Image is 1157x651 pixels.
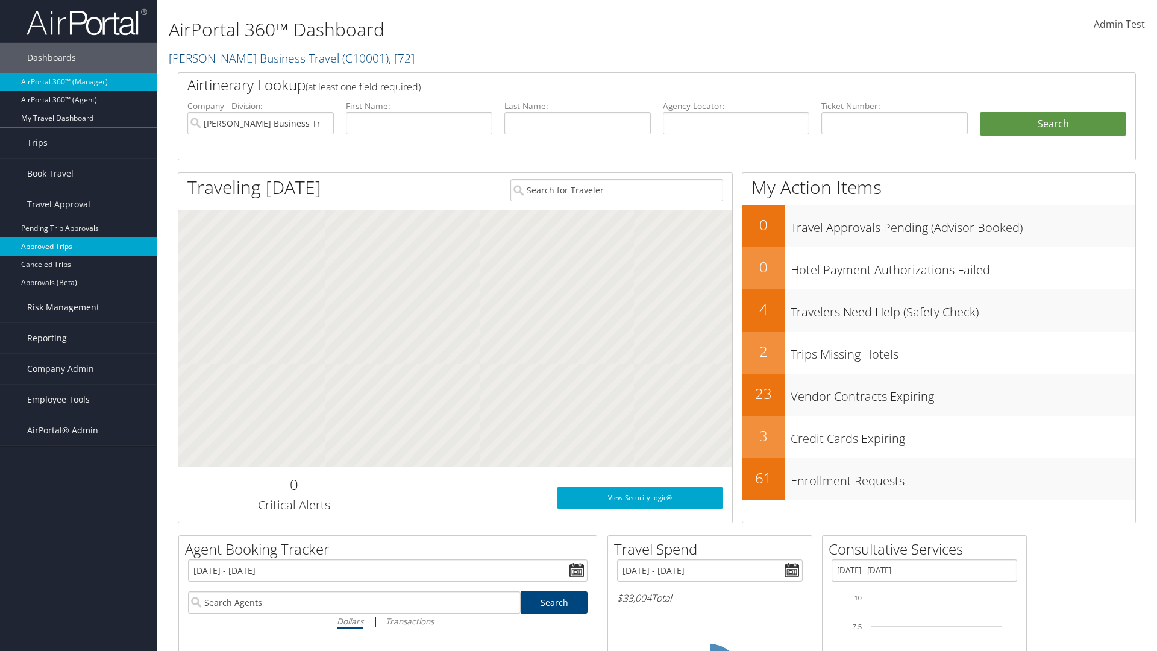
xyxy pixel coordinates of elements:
label: Company - Division: [187,100,334,112]
a: [PERSON_NAME] Business Travel [169,50,415,66]
div: | [188,614,588,629]
h3: Hotel Payment Authorizations Failed [791,256,1135,278]
h3: Travel Approvals Pending (Advisor Booked) [791,213,1135,236]
label: Agency Locator: [663,100,809,112]
a: Admin Test [1094,6,1145,43]
h3: Vendor Contracts Expiring [791,382,1135,405]
span: Employee Tools [27,385,90,415]
input: Search Agents [188,591,521,614]
span: ( C10001 ) [342,50,389,66]
h2: Airtinerary Lookup [187,75,1047,95]
h3: Travelers Need Help (Safety Check) [791,298,1135,321]
a: 2Trips Missing Hotels [742,332,1135,374]
label: Last Name: [504,100,651,112]
span: (at least one field required) [306,80,421,93]
span: Admin Test [1094,17,1145,31]
a: View SecurityLogic® [557,487,723,509]
a: 3Credit Cards Expiring [742,416,1135,458]
span: , [ 72 ] [389,50,415,66]
span: Trips [27,128,48,158]
h6: Total [617,591,803,605]
h2: Travel Spend [614,539,812,559]
h3: Credit Cards Expiring [791,424,1135,447]
span: Book Travel [27,159,74,189]
h2: 2 [742,341,785,362]
h1: Traveling [DATE] [187,175,321,200]
span: Company Admin [27,354,94,384]
h2: 23 [742,383,785,404]
span: Dashboards [27,43,76,73]
label: First Name: [346,100,492,112]
span: Travel Approval [27,189,90,219]
i: Transactions [386,615,434,627]
span: Risk Management [27,292,99,322]
h2: 4 [742,299,785,319]
span: Reporting [27,323,67,353]
span: AirPortal® Admin [27,415,98,445]
i: Dollars [337,615,363,627]
input: Search for Traveler [510,179,723,201]
h3: Critical Alerts [187,497,400,514]
tspan: 7.5 [853,623,862,631]
label: Ticket Number: [821,100,968,112]
a: 61Enrollment Requests [742,458,1135,500]
h2: 0 [742,257,785,277]
h3: Trips Missing Hotels [791,340,1135,363]
a: 23Vendor Contracts Expiring [742,374,1135,416]
img: airportal-logo.png [27,8,147,36]
h2: 61 [742,468,785,488]
h2: 0 [187,474,400,495]
h2: 0 [742,215,785,235]
h1: My Action Items [742,175,1135,200]
button: Search [980,112,1126,136]
h3: Enrollment Requests [791,467,1135,489]
a: 4Travelers Need Help (Safety Check) [742,289,1135,332]
tspan: 10 [854,594,862,602]
span: $33,004 [617,591,651,605]
h2: 3 [742,426,785,446]
h1: AirPortal 360™ Dashboard [169,17,820,42]
a: Search [521,591,588,614]
h2: Consultative Services [829,539,1026,559]
a: 0Hotel Payment Authorizations Failed [742,247,1135,289]
a: 0Travel Approvals Pending (Advisor Booked) [742,205,1135,247]
h2: Agent Booking Tracker [185,539,597,559]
